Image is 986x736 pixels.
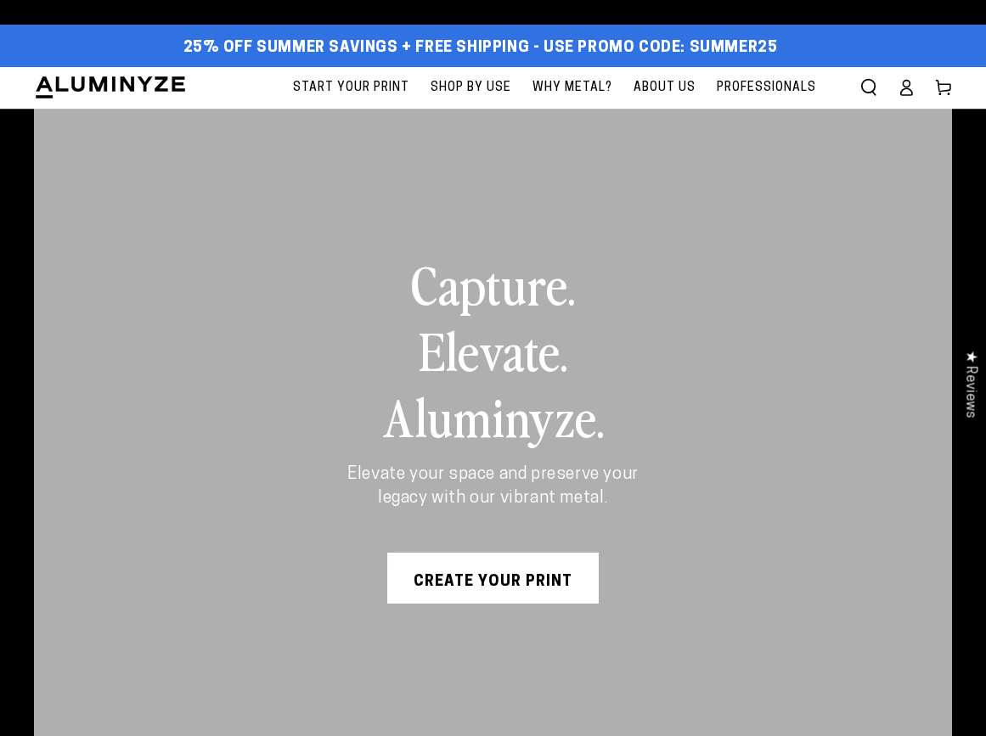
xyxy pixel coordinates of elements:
[954,337,986,431] div: Click to open Judge.me floating reviews tab
[183,39,778,58] span: 25% off Summer Savings + Free Shipping - Use Promo Code: SUMMER25
[422,67,520,109] a: Shop By Use
[34,75,187,100] img: Aluminyze
[717,77,816,98] span: Professionals
[293,77,409,98] span: Start Your Print
[431,77,511,98] span: Shop By Use
[335,463,651,510] p: Elevate your space and preserve your legacy with our vibrant metal.
[708,67,825,109] a: Professionals
[285,67,418,109] a: Start Your Print
[335,250,651,449] h2: Capture. Elevate. Aluminyze.
[625,67,704,109] a: About Us
[850,69,887,106] summary: Search our site
[532,77,612,98] span: Why Metal?
[524,67,621,109] a: Why Metal?
[387,553,599,604] a: Create Your Print
[634,77,696,98] span: About Us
